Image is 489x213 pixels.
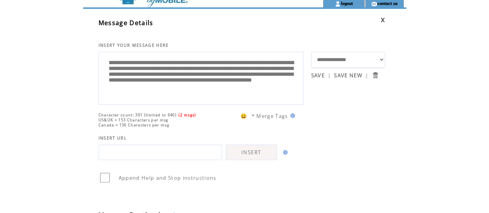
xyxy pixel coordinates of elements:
a: SAVE [311,72,325,79]
input: Submit [371,72,379,79]
span: | [365,72,368,79]
span: * Merge Tags [252,112,288,119]
span: (2 msgs) [179,112,196,118]
span: 😀 [240,112,247,119]
span: INSERT YOUR MESSAGE HERE [99,43,169,48]
a: INSERT [226,145,277,160]
span: Canada = 136 Characters per msg [99,123,169,128]
img: account_icon.gif [335,1,341,7]
span: Append Help and Stop instructions [119,174,216,181]
span: Message Details [99,19,153,27]
span: Character count: 301 (limited to 640) [99,112,177,118]
span: | [328,72,331,79]
span: INSERT URL [99,135,127,141]
img: contact_us_icon.gif [371,1,377,7]
a: SAVE NEW [334,72,362,79]
a: logout [341,1,353,6]
img: help.gif [288,113,295,118]
a: contact us [377,1,397,6]
img: help.gif [281,150,288,155]
span: US&UK = 153 Characters per msg [99,118,169,123]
